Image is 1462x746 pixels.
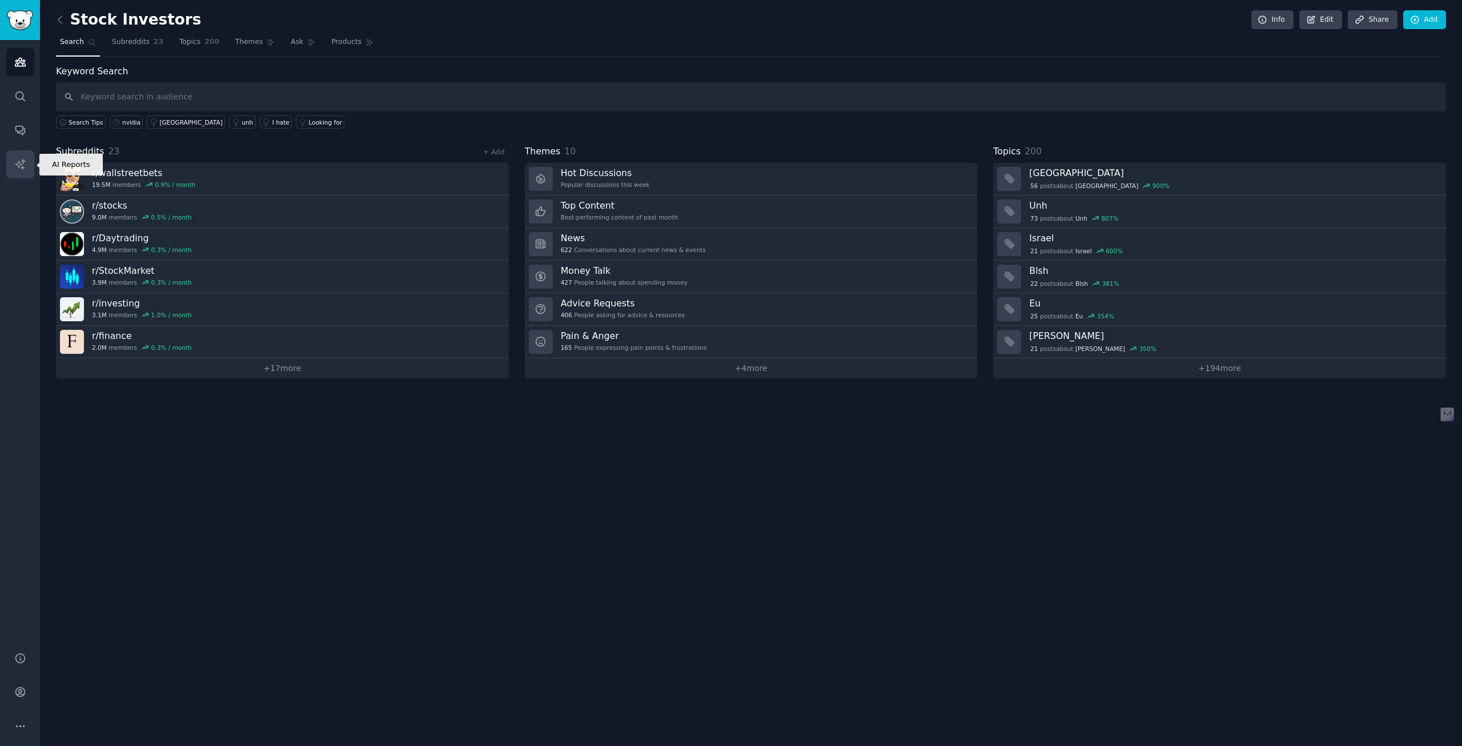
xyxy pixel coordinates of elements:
span: 200 [204,37,219,47]
div: 600 % [1106,247,1123,255]
img: wallstreetbets [60,167,84,191]
span: 2.0M [92,344,107,352]
span: Search Tips [69,118,103,126]
div: members [92,311,192,319]
span: Blsh [1075,280,1088,288]
a: Search [56,33,100,57]
span: Search [60,37,84,47]
a: Money Talk427People talking about spending money [525,261,978,293]
a: Info [1251,10,1294,30]
div: 354 % [1097,312,1114,320]
span: 25 [1030,312,1038,320]
div: Looking for [308,118,342,126]
a: + Add [483,148,505,156]
a: r/finance2.0Mmembers0.3% / month [56,326,509,358]
div: 381 % [1102,280,1119,288]
span: 23 [109,146,120,157]
img: stocks [60,200,84,224]
h3: [PERSON_NAME] [1029,330,1438,342]
h2: Stock Investors [56,11,201,29]
a: Israel21postsaboutIsrael600% [993,228,1446,261]
a: +17more [56,358,509,378]
span: 73 [1030,214,1038,222]
img: GummySearch logo [7,10,33,30]
input: Keyword search in audience [56,82,1446,111]
span: Unh [1075,214,1087,222]
div: 0.9 % / month [155,181,195,189]
span: 406 [561,311,572,319]
h3: Pain & Anger [561,330,707,342]
span: Themes [525,145,561,159]
a: Advice Requests406People asking for advice & resources [525,293,978,326]
div: 1.0 % / month [151,311,192,319]
h3: Eu [1029,297,1438,309]
a: r/wallstreetbets19.5Mmembers0.9% / month [56,163,509,196]
a: Themes [231,33,279,57]
span: 23 [154,37,163,47]
span: 10 [564,146,576,157]
span: Subreddits [112,37,150,47]
a: Eu25postsaboutEu354% [993,293,1446,326]
h3: News [561,232,706,244]
img: investing [60,297,84,321]
h3: Israel [1029,232,1438,244]
a: News622Conversations about current news & events [525,228,978,261]
a: r/StockMarket3.9Mmembers0.3% / month [56,261,509,293]
div: post s about [1029,181,1170,191]
span: 22 [1030,280,1038,288]
h3: Blsh [1029,265,1438,277]
span: 4.9M [92,246,107,254]
h3: Advice Requests [561,297,685,309]
div: People asking for advice & resources [561,311,685,319]
div: Best-performing content of past month [561,213,678,221]
a: r/investing3.1Mmembers1.0% / month [56,293,509,326]
a: Blsh22postsaboutBlsh381% [993,261,1446,293]
span: Products [331,37,362,47]
h3: r/ wallstreetbets [92,167,195,179]
h3: r/ stocks [92,200,192,212]
div: 0.3 % / month [151,344,192,352]
a: Looking for [296,115,344,129]
span: Ask [291,37,303,47]
a: [PERSON_NAME]21postsabout[PERSON_NAME]350% [993,326,1446,358]
img: StockMarket [60,265,84,289]
label: Keyword Search [56,66,128,77]
div: post s about [1029,344,1157,354]
span: 21 [1030,345,1038,353]
div: 350 % [1139,345,1156,353]
div: post s about [1029,246,1124,256]
div: 807 % [1101,214,1118,222]
div: post s about [1029,311,1115,321]
a: Share [1348,10,1397,30]
a: Products [327,33,377,57]
a: Edit [1299,10,1342,30]
span: 9.0M [92,213,107,221]
a: [GEOGRAPHIC_DATA] [147,115,225,129]
div: unh [242,118,253,126]
a: r/stocks9.0Mmembers0.5% / month [56,196,509,228]
div: I hate [272,118,290,126]
a: Topics200 [175,33,223,57]
a: Top ContentBest-performing content of past month [525,196,978,228]
span: 21 [1030,247,1038,255]
a: Unh73postsaboutUnh807% [993,196,1446,228]
img: Daytrading [60,232,84,256]
span: 56 [1030,182,1038,190]
h3: Unh [1029,200,1438,212]
img: finance [60,330,84,354]
div: members [92,278,192,286]
div: Conversations about current news & events [561,246,706,254]
a: +4more [525,358,978,378]
h3: r/ Daytrading [92,232,192,244]
h3: Money Talk [561,265,688,277]
div: post s about [1029,278,1120,289]
span: [PERSON_NAME] [1075,345,1125,353]
div: members [92,213,192,221]
a: Pain & Anger165People expressing pain points & frustrations [525,326,978,358]
a: +194more [993,358,1446,378]
span: Topics [993,145,1021,159]
div: Popular discussions this week [561,181,650,189]
div: nvidia [122,118,140,126]
a: Subreddits23 [108,33,167,57]
span: 165 [561,344,572,352]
